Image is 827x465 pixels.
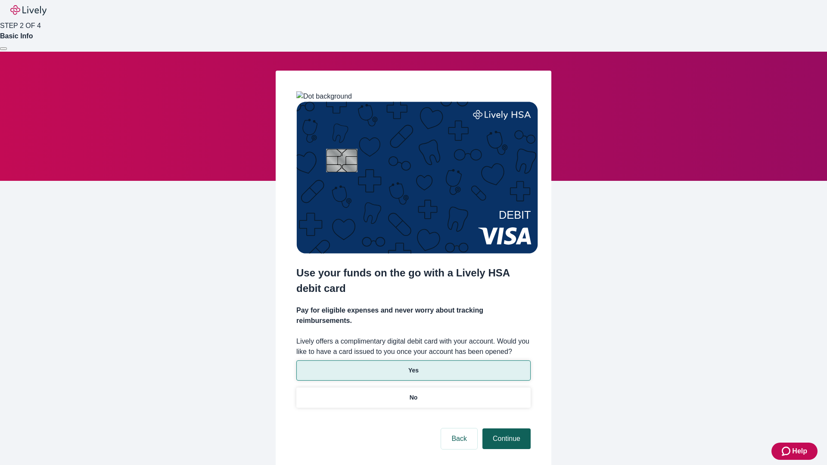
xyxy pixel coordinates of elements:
[296,336,531,357] label: Lively offers a complimentary digital debit card with your account. Would you like to have a card...
[296,305,531,326] h4: Pay for eligible expenses and never worry about tracking reimbursements.
[482,428,531,449] button: Continue
[296,360,531,381] button: Yes
[782,446,792,456] svg: Zendesk support icon
[296,387,531,408] button: No
[296,91,352,102] img: Dot background
[296,265,531,296] h2: Use your funds on the go with a Lively HSA debit card
[792,446,807,456] span: Help
[296,102,538,254] img: Debit card
[410,393,418,402] p: No
[408,366,419,375] p: Yes
[10,5,47,15] img: Lively
[441,428,477,449] button: Back
[771,443,818,460] button: Zendesk support iconHelp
